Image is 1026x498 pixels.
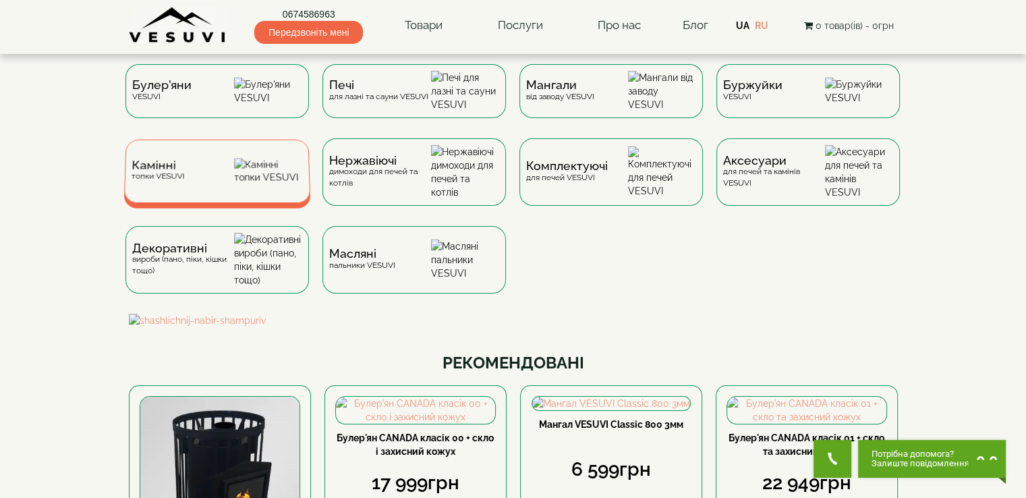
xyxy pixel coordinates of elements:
img: Масляні пальники VESUVI [431,240,499,280]
span: 0 товар(ів) - 0грн [815,20,893,31]
a: Товари [391,10,456,41]
img: Завод VESUVI [129,7,227,44]
div: топки VESUVI [131,161,184,182]
div: димоходи для печей та котлів [329,155,431,189]
img: shashlichnij-nabir-shampuriv [129,314,898,327]
a: Печідля лазні та сауни VESUVI Печі для лазні та сауни VESUVI [316,64,513,138]
a: Мангаливід заводу VESUVI Мангали від заводу VESUVI [513,64,710,138]
a: Про нас [584,10,654,41]
span: Нержавіючі [329,155,431,166]
span: Камінні [132,161,185,171]
img: Буржуйки VESUVI [825,78,893,105]
a: Послуги [484,10,556,41]
span: Печі [329,80,428,90]
img: Булер'ян CANADA класік 00 + скло і захисний кожух [336,397,495,424]
img: Декоративні вироби (пано, піки, кішки тощо) [234,233,302,287]
a: UA [736,20,749,31]
span: Масляні [329,248,395,259]
div: 22 949грн [726,470,887,497]
img: Нержавіючі димоходи для печей та котлів [431,145,499,199]
img: Мангал VESUVI Classic 800 3мм [532,397,690,410]
button: Chat button [858,440,1006,478]
a: Комплектуючідля печей VESUVI Комплектуючі для печей VESUVI [513,138,710,226]
span: Аксесуари [723,155,825,166]
a: Булер'ян CANADA класік 00 + скло і захисний кожух [337,433,494,457]
button: 0 товар(ів) - 0грн [799,18,897,33]
a: БуржуйкиVESUVI Буржуйки VESUVI [710,64,907,138]
button: Get Call button [814,440,851,478]
img: Мангали від заводу VESUVI [628,71,696,111]
a: Аксесуаридля печей та камінів VESUVI Аксесуари для печей та камінів VESUVI [710,138,907,226]
span: Комплектуючі [526,161,608,171]
div: пальники VESUVI [329,248,395,271]
span: Залиште повідомлення [872,459,969,468]
div: для лазні та сауни VESUVI [329,80,428,102]
img: Булер'ян CANADA класік 01 + скло та захисний кожух [727,397,886,424]
img: Печі для лазні та сауни VESUVI [431,71,499,111]
span: Булер'яни [132,80,192,90]
div: 6 599грн [531,456,691,483]
img: Булер'яни VESUVI [234,78,302,105]
span: Передзвоніть мені [254,21,363,44]
a: 0674586963 [254,7,363,21]
div: VESUVI [723,80,782,102]
span: Декоративні [132,243,234,254]
a: Нержавіючідимоходи для печей та котлів Нержавіючі димоходи для печей та котлів [316,138,513,226]
img: Камінні топки VESUVI [234,159,303,184]
div: 17 999грн [335,470,496,497]
a: Булер'ян CANADA класік 01 + скло та захисний кожух [729,433,884,457]
a: RU [755,20,768,31]
img: Аксесуари для печей та камінів VESUVI [825,145,893,199]
div: для печей VESUVI [526,161,608,183]
div: від заводу VESUVI [526,80,594,102]
a: Блог [682,18,708,32]
div: вироби (пано, піки, кішки тощо) [132,243,234,277]
a: Мангал VESUVI Classic 800 3мм [539,419,683,430]
div: для печей та камінів VESUVI [723,155,825,189]
span: Мангали [526,80,594,90]
img: Комплектуючі для печей VESUVI [628,146,696,198]
a: Булер'яниVESUVI Булер'яни VESUVI [119,64,316,138]
a: Масляніпальники VESUVI Масляні пальники VESUVI [316,226,513,314]
div: VESUVI [132,80,192,102]
a: Декоративнівироби (пано, піки, кішки тощо) Декоративні вироби (пано, піки, кішки тощо) [119,226,316,314]
span: Буржуйки [723,80,782,90]
a: Каміннітопки VESUVI Камінні топки VESUVI [119,138,316,226]
span: Потрібна допомога? [872,449,969,459]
